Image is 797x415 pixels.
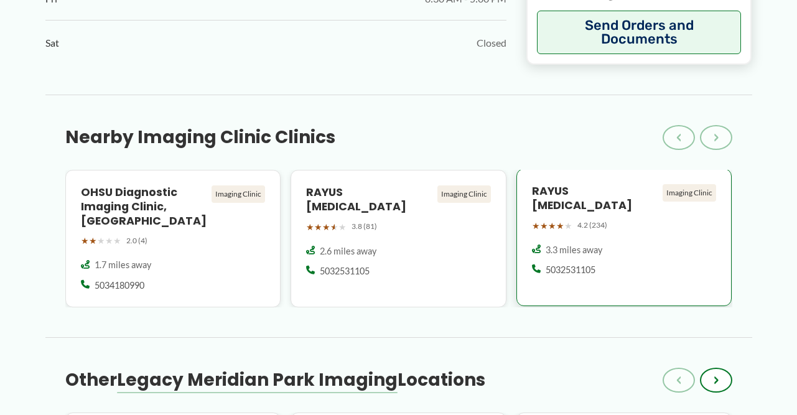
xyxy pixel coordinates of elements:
[126,234,147,248] span: 2.0 (4)
[437,185,491,203] div: Imaging Clinic
[577,218,607,232] span: 4.2 (234)
[676,130,681,145] span: ‹
[700,368,732,393] button: ›
[546,264,595,276] span: 5032531105
[45,34,59,52] span: Sat
[546,244,602,256] span: 3.3 miles away
[291,170,506,307] a: RAYUS [MEDICAL_DATA] Imaging Clinic ★★★★★ 3.8 (81) 2.6 miles away 5032531105
[556,218,564,234] span: ★
[564,218,572,234] span: ★
[81,233,89,249] span: ★
[537,11,742,54] button: Send Orders and Documents
[330,219,338,235] span: ★
[65,170,281,307] a: OHSU Diagnostic Imaging Clinic, [GEOGRAPHIC_DATA] Imaging Clinic ★★★★★ 2.0 (4) 1.7 miles away 503...
[663,184,716,202] div: Imaging Clinic
[548,218,556,234] span: ★
[105,233,113,249] span: ★
[516,170,732,307] a: RAYUS [MEDICAL_DATA] Imaging Clinic ★★★★★ 4.2 (234) 3.3 miles away 5032531105
[320,265,370,277] span: 5032531105
[306,185,432,214] h4: RAYUS [MEDICAL_DATA]
[540,218,548,234] span: ★
[477,34,506,52] span: Closed
[212,185,265,203] div: Imaging Clinic
[338,219,347,235] span: ★
[714,130,719,145] span: ›
[117,368,398,392] span: Legacy Meridian Park Imaging
[306,219,314,235] span: ★
[663,125,695,150] button: ‹
[89,233,97,249] span: ★
[314,219,322,235] span: ★
[532,218,540,234] span: ★
[320,245,376,258] span: 2.6 miles away
[700,125,732,150] button: ›
[714,373,719,388] span: ›
[676,373,681,388] span: ‹
[97,233,105,249] span: ★
[95,259,151,271] span: 1.7 miles away
[663,368,695,393] button: ‹
[322,219,330,235] span: ★
[95,279,144,292] span: 5034180990
[352,220,377,233] span: 3.8 (81)
[65,126,335,149] h3: Nearby Imaging Clinic Clinics
[81,185,207,228] h4: OHSU Diagnostic Imaging Clinic, [GEOGRAPHIC_DATA]
[65,369,485,391] h3: Other Locations
[532,184,658,213] h4: RAYUS [MEDICAL_DATA]
[113,233,121,249] span: ★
